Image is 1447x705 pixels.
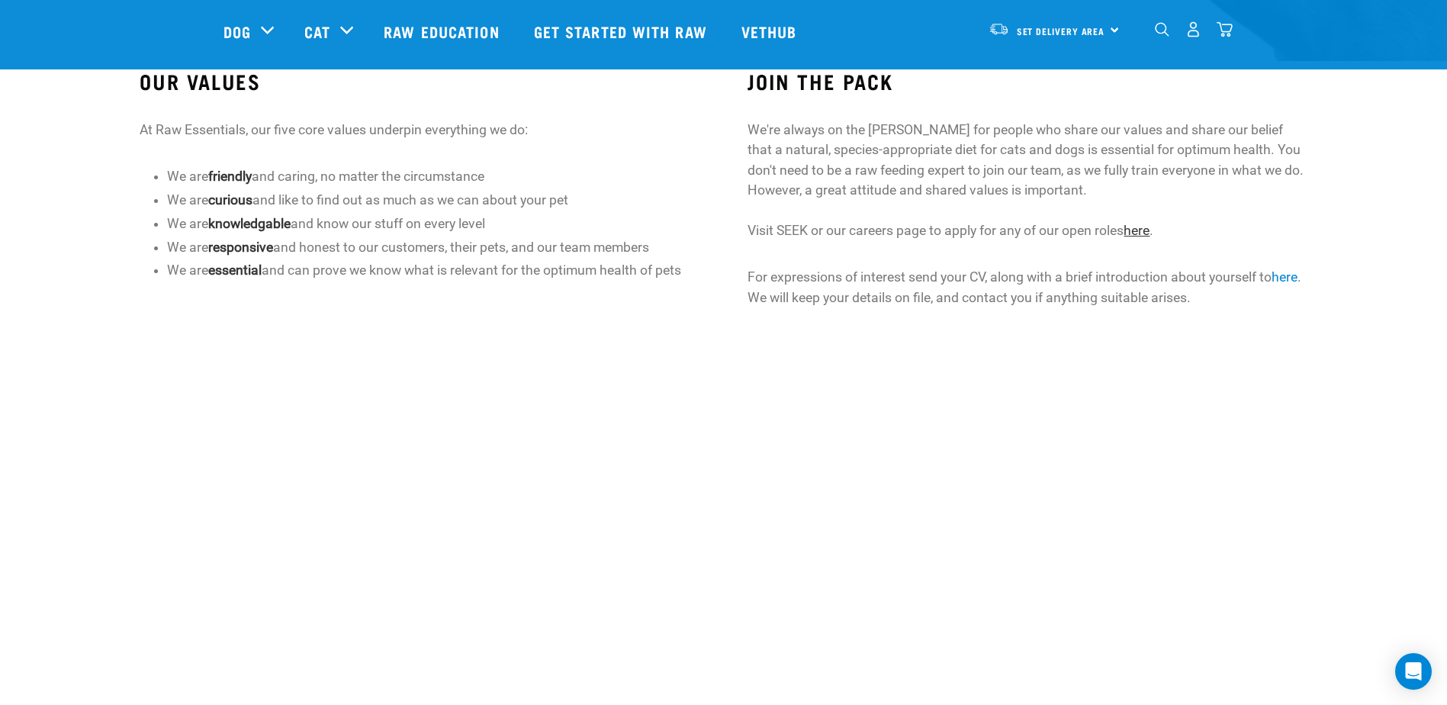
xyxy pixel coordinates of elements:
[519,1,726,62] a: Get started with Raw
[989,22,1009,36] img: van-moving.png
[208,240,273,255] strong: responsive
[140,69,699,93] h3: OUR VALUES
[167,214,699,233] li: We are and know our stuff on every level
[140,120,699,140] p: At Raw Essentials, our five core values underpin everything we do:
[1124,223,1150,238] a: here
[726,1,816,62] a: Vethub
[368,1,518,62] a: Raw Education
[208,192,252,208] strong: curious
[223,20,251,43] a: Dog
[167,260,699,280] li: We are and can prove we know what is relevant for the optimum health of pets
[748,267,1307,307] p: For expressions of interest send your CV, along with a brief introduction about yourself to . We ...
[1017,28,1105,34] span: Set Delivery Area
[1272,269,1297,285] a: here
[1185,21,1201,37] img: user.png
[748,120,1307,240] p: We're always on the [PERSON_NAME] for people who share our values and share our belief that a nat...
[1217,21,1233,37] img: home-icon@2x.png
[167,166,699,186] li: We are and caring, no matter the circumstance
[167,237,699,257] li: We are and honest to our customers, their pets, and our team members
[304,20,330,43] a: Cat
[208,169,252,184] strong: friendly
[208,262,262,278] strong: essential
[167,190,699,210] li: We are and like to find out as much as we can about your pet
[748,69,1307,93] h3: JOIN THE PACK
[208,216,291,231] strong: knowledgable
[1395,653,1432,690] div: Open Intercom Messenger
[1155,22,1169,37] img: home-icon-1@2x.png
